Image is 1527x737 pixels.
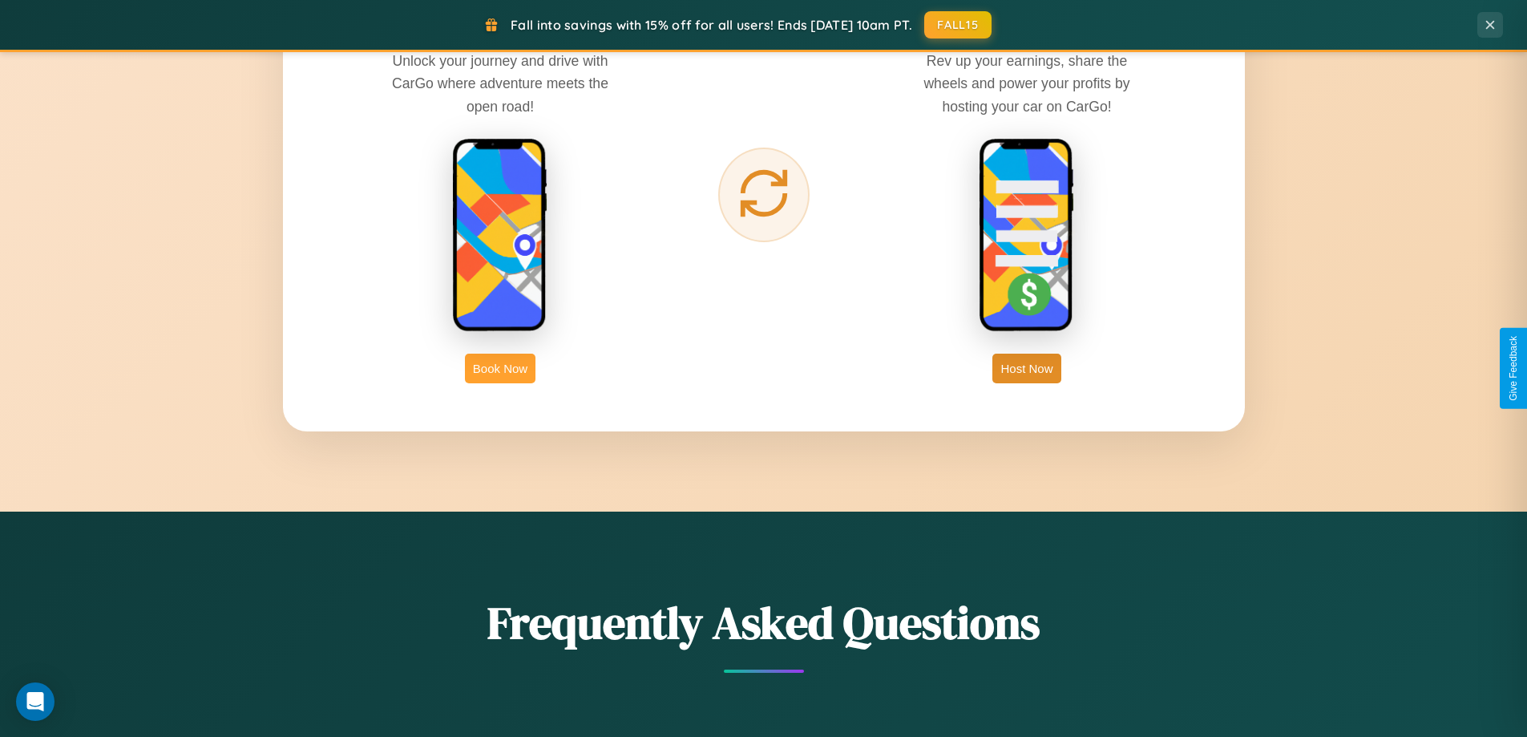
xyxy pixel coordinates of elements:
button: Book Now [465,354,535,383]
button: FALL15 [924,11,992,38]
h2: Frequently Asked Questions [283,592,1245,654]
div: Open Intercom Messenger [16,682,55,721]
img: rent phone [452,138,548,334]
p: Unlock your journey and drive with CarGo where adventure meets the open road! [380,50,620,117]
p: Rev up your earnings, share the wheels and power your profits by hosting your car on CarGo! [907,50,1147,117]
img: host phone [979,138,1075,334]
span: Fall into savings with 15% off for all users! Ends [DATE] 10am PT. [511,17,912,33]
div: Give Feedback [1508,336,1519,401]
button: Host Now [992,354,1060,383]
